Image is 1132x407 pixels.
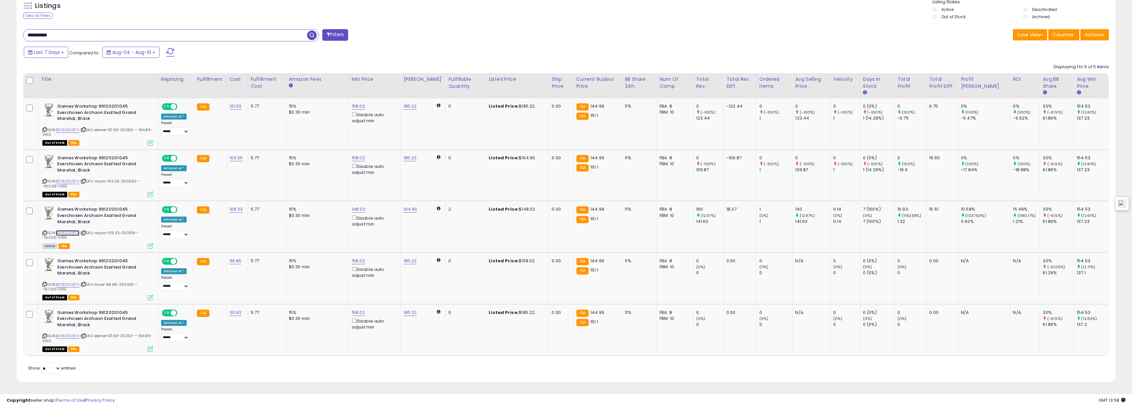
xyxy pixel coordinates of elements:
[961,167,1010,173] div: -17.84%
[1013,115,1040,121] div: -6.62%
[863,167,894,173] div: 1 (14.29%)
[701,213,716,218] small: (12.97%)
[929,206,953,212] div: 15.61
[863,219,894,225] div: 7 (100%)
[941,7,954,12] label: Active
[56,127,79,133] a: B018ZGU87A
[1077,76,1106,90] div: Avg Win Price
[1077,206,1109,212] div: 154.53
[833,76,857,83] div: Velocity
[489,155,519,161] b: Listed Price:
[251,206,281,212] div: 5.77
[68,192,79,197] span: FBA
[759,103,792,109] div: 0
[289,206,344,212] div: 15%
[448,103,481,109] div: 0
[1018,161,1031,167] small: (100%)
[929,103,953,109] div: 6.75
[965,213,986,218] small: (1037.63%)
[352,309,365,316] a: 158.02
[759,213,769,218] small: (0%)
[230,258,242,264] a: 96.85
[1081,213,1096,218] small: (12.61%)
[489,206,544,212] div: $148.02
[42,206,153,248] div: ASIN:
[1018,213,1036,218] small: (1180.17%)
[1013,29,1047,40] button: Save View
[897,115,926,121] div: -6.75
[59,243,70,249] span: FBA
[161,114,187,120] div: Amazon AI *
[176,104,187,110] span: OFF
[197,206,209,214] small: FBA
[696,264,705,270] small: (0%)
[576,206,589,214] small: FBA
[289,264,344,270] div: $0.30 min
[24,47,68,58] button: Last 7 Days
[1077,115,1109,121] div: 137.23
[251,76,283,90] div: Fulfillment Cost
[902,161,915,167] small: (100%)
[961,115,1010,121] div: -5.47%
[1077,155,1109,161] div: 154.53
[57,155,138,175] b: Games Workshop 99120201045 Everchosen Archaon Exalted Grand Marshal, Black
[552,76,570,90] div: Ship Price
[867,110,883,115] small: (-100%)
[1047,264,1065,270] small: (-51.05%)
[701,161,716,167] small: (-100%)
[448,76,483,90] div: Fulfillable Quantity
[1013,76,1037,83] div: ROI
[161,276,189,290] div: Preset:
[795,167,830,173] div: 109.87
[403,103,417,110] a: 185.22
[42,103,56,117] img: 512f4zcQNSL._SL40_.jpg
[1043,90,1047,96] small: Avg BB Share.
[897,258,926,264] div: 0
[1043,206,1074,212] div: 30%
[897,76,924,90] div: Total Profit
[42,258,56,271] img: 512f4zcQNSL._SL40_.jpg
[590,309,604,316] span: 144.99
[795,258,825,264] div: N/A
[1013,219,1040,225] div: 1.21%
[863,206,894,212] div: 7 (100%)
[590,103,604,109] span: 144.99
[759,264,769,270] small: (0%)
[112,49,151,56] span: Aug-04 - Aug-10
[42,140,67,146] span: All listings that are currently out of stock and unavailable for purchase on Amazon
[759,76,790,90] div: Ordered Items
[929,155,953,161] div: 19.60
[726,155,751,161] div: -109.87
[833,213,842,218] small: (0%)
[403,155,417,161] a: 185.22
[448,155,481,161] div: 0
[764,110,779,115] small: (-100%)
[352,103,365,110] a: 158.02
[867,161,883,167] small: (-100%)
[897,270,926,276] div: 0
[795,115,830,121] div: 123.44
[161,224,189,239] div: Preset:
[251,155,281,161] div: 5.77
[42,192,67,197] span: All listings that are currently out of stock and unavailable for purchase on Amazon
[863,90,867,96] small: Days In Stock.
[576,103,589,111] small: FBA
[863,103,894,109] div: 0 (0%)
[701,110,716,115] small: (-100%)
[230,103,242,110] a: 101.93
[289,83,293,89] small: Amazon Fees.
[833,270,860,276] div: 0
[863,264,872,270] small: (0%)
[800,110,815,115] small: (-100%)
[1053,31,1073,38] span: Columns
[251,258,281,264] div: 5.77
[795,206,830,212] div: 160
[1048,29,1079,40] button: Columns
[659,206,688,212] div: FBA: 8
[1081,264,1095,270] small: (12.71%)
[1081,110,1096,115] small: (12.61%)
[1043,167,1074,173] div: 61.86%
[863,258,894,264] div: 0 (0%)
[897,155,926,161] div: 0
[965,161,978,167] small: (100%)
